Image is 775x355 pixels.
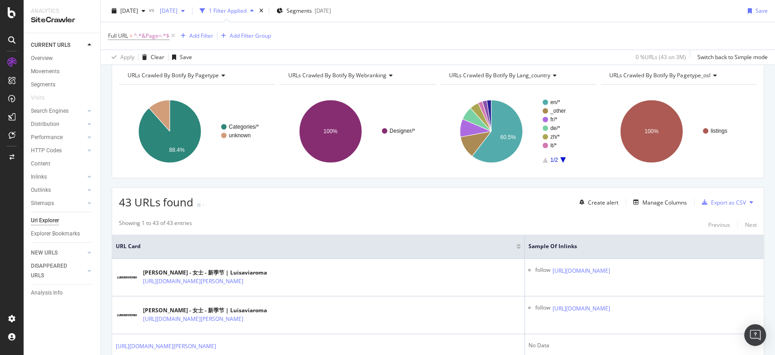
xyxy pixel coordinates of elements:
h4: URLs Crawled By Botify By webranking [286,68,428,83]
text: _other [550,108,566,114]
div: Segments [31,80,55,90]
a: Search Engines [31,106,85,116]
a: HTTP Codes [31,146,85,155]
a: Outlinks [31,185,85,195]
div: Inlinks [31,172,47,182]
img: tab_domain_overview_orange.svg [38,53,45,60]
text: 60.5% [500,134,515,140]
div: v 4.0.25 [25,15,44,22]
span: URL Card [116,242,514,250]
text: Categories/* [229,124,259,130]
img: main image [116,304,138,326]
div: Content [31,159,50,169]
div: A chart. [601,92,755,171]
h4: URLs Crawled By Botify By pagetype [126,68,267,83]
button: Switch back to Simple mode [694,50,768,65]
div: HTTP Codes [31,146,62,155]
button: Create alert [576,195,618,210]
a: Visits [31,93,54,103]
text: 100% [645,128,659,135]
text: 100% [323,128,337,135]
svg: A chart. [280,92,434,171]
div: Previous [708,221,730,229]
a: [URL][DOMAIN_NAME][PERSON_NAME] [143,315,243,324]
a: Performance [31,133,85,142]
div: DISAPPEARED URLS [31,261,77,280]
a: Sitemaps [31,199,85,208]
div: Analytics [31,7,93,15]
div: Next [745,221,757,229]
span: Full URL [108,32,128,40]
button: Clear [138,50,164,65]
a: Overview [31,54,94,63]
div: Explorer Bookmarks [31,229,80,239]
div: [PERSON_NAME] - 女士 - 新季节 | Luisaviaroma [143,269,283,277]
a: [URL][DOMAIN_NAME] [553,304,610,313]
img: main image [116,266,138,289]
h4: URLs Crawled By Botify By pagetype_osl [607,68,749,83]
img: logo_orange.svg [15,15,22,22]
div: Clear [151,53,164,61]
div: Dominio: [DOMAIN_NAME] [24,24,102,31]
div: Url Explorer [31,216,59,225]
h4: URLs Crawled By Botify By lang_country [447,68,588,83]
text: 1/2 [550,157,558,163]
div: Distribution [31,120,59,129]
div: times [257,6,265,15]
button: [DATE] [108,4,149,18]
a: Inlinks [31,172,85,182]
button: Add Filter Group [217,30,271,41]
div: Analysis Info [31,288,63,298]
div: NEW URLS [31,248,58,258]
a: Segments [31,80,94,90]
div: Search Engines [31,106,69,116]
div: Create alert [588,199,618,206]
a: [URL][DOMAIN_NAME][PERSON_NAME] [116,342,216,351]
div: CURRENT URLS [31,40,70,50]
button: Previous [708,219,730,230]
button: Apply [108,50,134,65]
a: Analysis Info [31,288,94,298]
span: 43 URLs found [119,195,193,210]
button: Save [744,4,768,18]
svg: A chart. [440,92,594,171]
a: [URL][DOMAIN_NAME] [553,266,610,275]
a: Explorer Bookmarks [31,229,94,239]
div: Save [755,7,768,15]
a: Distribution [31,120,85,129]
text: Designer/* [390,128,415,134]
a: NEW URLS [31,248,85,258]
text: listings [711,128,727,134]
div: Visits [31,93,44,103]
button: [DATE] [156,4,188,18]
div: Dominio [48,54,69,60]
div: Apply [120,53,134,61]
text: unknown [229,132,251,139]
a: Content [31,159,94,169]
span: vs [149,6,156,14]
div: Add Filter [189,32,213,40]
span: Segments [286,7,312,15]
a: Url Explorer [31,216,94,225]
a: CURRENT URLS [31,40,85,50]
img: website_grey.svg [15,24,22,31]
span: URLs Crawled By Botify By pagetype [128,71,219,79]
div: follow [535,304,550,313]
div: A chart. [119,92,273,171]
button: Segments[DATE] [273,4,335,18]
div: Sitemaps [31,199,54,208]
span: 2025 Sep. 15th [120,7,138,15]
div: Manage Columns [642,199,687,206]
button: 1 Filter Applied [196,4,257,18]
button: Save [168,50,192,65]
div: Outlinks [31,185,51,195]
span: URLs Crawled By Botify By webranking [288,71,386,79]
div: Keyword (traffico) [101,54,151,60]
a: DISAPPEARED URLS [31,261,85,280]
div: Showing 1 to 43 of 43 entries [119,219,192,230]
div: Save [180,53,192,61]
div: Open Intercom Messenger [744,324,766,346]
div: No Data [528,341,760,350]
div: Add Filter Group [230,32,271,40]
